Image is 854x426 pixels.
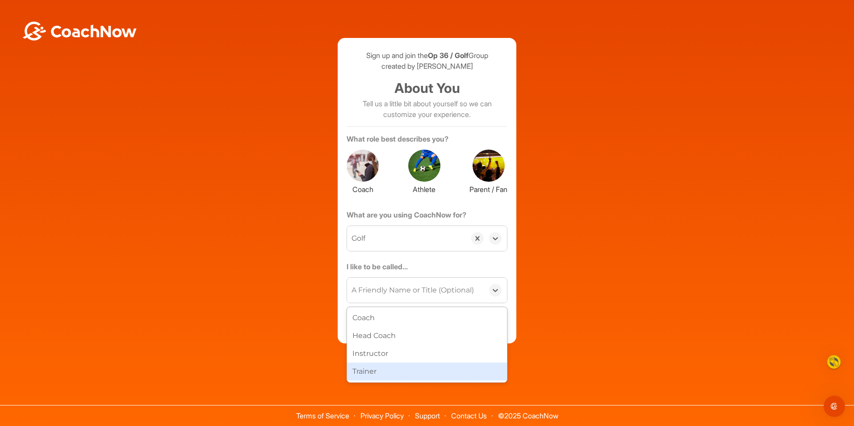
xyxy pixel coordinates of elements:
[428,51,469,60] strong: Op 36 / Golf
[347,182,379,195] label: Coach
[347,98,507,120] p: Tell us a little bit about yourself so we can customize your experience.
[347,345,507,363] div: Instructor
[347,134,507,148] label: What role best describes you?
[296,411,349,420] a: Terms of Service
[21,21,138,41] img: BwLJSsUCoWCh5upNqxVrqldRgqLPVwmV24tXu5FoVAoFEpwwqQ3VIfuoInZCoVCoTD4vwADAC3ZFMkVEQFDAAAAAElFTkSuQmCC
[347,209,507,224] label: What are you using CoachNow for?
[352,285,474,296] div: A Friendly Name or Title (Optional)
[469,182,507,195] label: Parent / Fan
[494,405,563,419] span: © 2025 CoachNow
[347,50,507,61] p: Sign up and join the Group
[824,396,845,417] iframe: Intercom live chat
[360,411,404,420] a: Privacy Policy
[347,309,507,327] div: Coach
[347,61,507,71] p: created by [PERSON_NAME]
[408,182,440,195] label: Athlete
[347,363,507,380] div: Trainer
[451,411,487,420] a: Contact Us
[347,327,507,345] div: Head Coach
[347,261,507,276] label: I like to be called...
[347,78,507,98] h1: About You
[352,233,365,244] div: Golf
[415,411,440,420] a: Support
